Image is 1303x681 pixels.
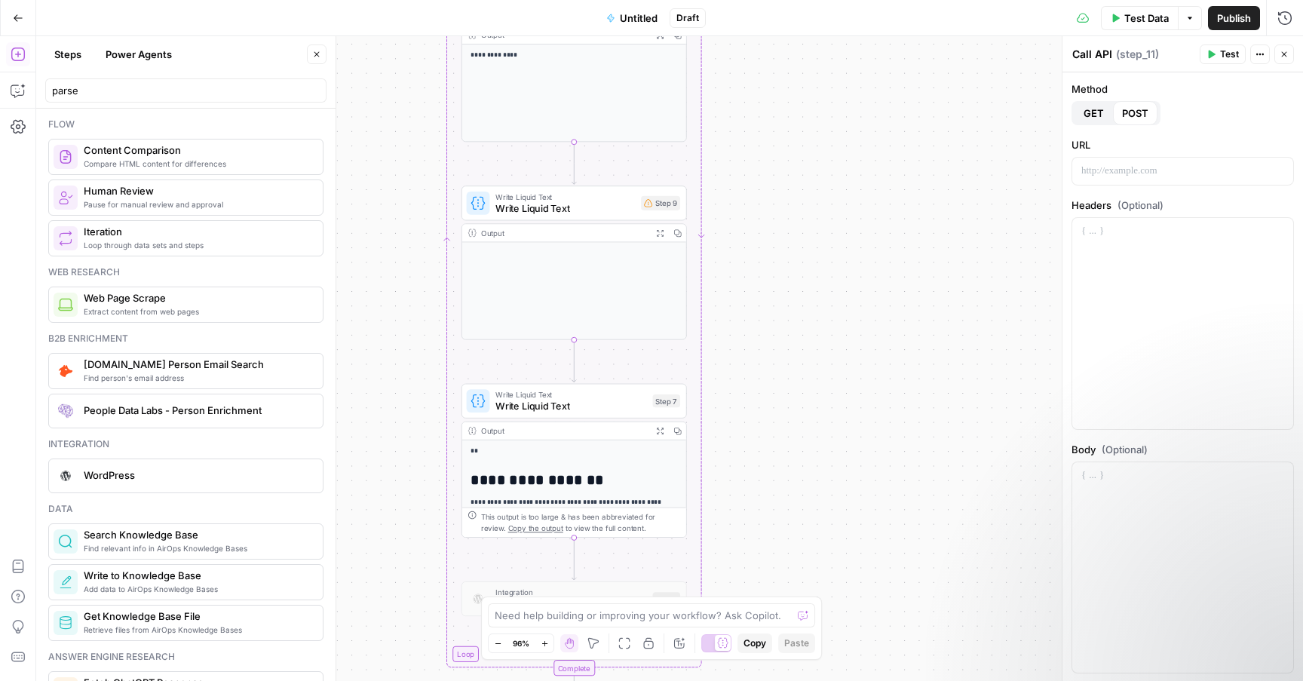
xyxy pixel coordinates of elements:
g: Edge from step_7 to step_8 [572,538,576,580]
span: Paste [784,637,809,650]
div: IntegrationWordPress IntegrationStep 8 [461,581,687,616]
textarea: Call API [1072,47,1112,62]
div: Answer engine research [48,650,323,664]
span: (Optional) [1118,198,1164,213]
span: Get Knowledge Base File [84,609,311,624]
span: People Data Labs - Person Enrichment [84,403,311,418]
button: Publish [1208,6,1260,30]
span: Write Liquid Text [495,388,647,400]
div: This output is too large & has been abbreviated for review. to view the full content. [481,511,680,534]
span: POST [1122,106,1148,121]
span: Draft [676,11,699,25]
div: Output [481,227,647,238]
img: rmubdrbnbg1gnbpnjb4bpmji9sfb [58,403,73,419]
button: Power Agents [97,42,181,66]
div: Step 7 [652,394,680,407]
span: Extract content from web pages [84,305,311,317]
label: Headers [1072,198,1294,213]
button: Test Data [1101,6,1178,30]
span: Copy [743,637,766,650]
div: Output [481,425,647,437]
img: WordPress%20logotype.png [58,468,73,483]
div: Output [481,29,647,41]
div: Complete [553,660,595,676]
span: Write Liquid Text [495,191,635,202]
span: Find person's email address [84,372,311,384]
span: Test Data [1124,11,1169,26]
span: Iteration [84,224,311,239]
span: Integration [495,587,647,598]
button: Copy [737,633,772,653]
span: Write to Knowledge Base [84,568,311,583]
div: Step 8 [652,592,680,605]
img: pda2t1ka3kbvydj0uf1ytxpc9563 [58,364,73,379]
span: Publish [1217,11,1251,26]
label: Body [1072,442,1294,457]
button: Test [1200,44,1246,64]
g: Edge from step_9 to step_7 [572,340,576,382]
div: Complete [461,660,687,676]
span: Add data to AirOps Knowledge Bases [84,583,311,595]
span: (Optional) [1102,442,1148,457]
span: Compare HTML content for differences [84,158,311,170]
div: Web research [48,265,323,279]
img: WordPress%20logotype.png [471,591,485,606]
button: Steps [45,42,90,66]
button: GET [1075,101,1113,125]
div: B2b enrichment [48,332,323,345]
span: Web Page Scrape [84,290,311,305]
img: vrinnnclop0vshvmafd7ip1g7ohf [58,149,73,164]
div: Integration [48,437,323,451]
span: Loop through data sets and steps [84,239,311,251]
div: Write Liquid TextWrite Liquid TextStep 9Output [461,186,687,339]
span: Test [1220,48,1239,61]
g: Edge from step_4 to step_9 [572,142,576,184]
span: Pause for manual review and approval [84,198,311,210]
div: Step 9 [641,196,680,210]
span: WordPress [84,468,311,483]
span: [DOMAIN_NAME] Person Email Search [84,357,311,372]
div: Flow [48,118,323,131]
span: Write Liquid Text [495,201,635,215]
span: Write Liquid Text [495,399,647,413]
button: Paste [778,633,815,653]
span: Retrieve files from AirOps Knowledge Bases [84,624,311,636]
span: GET [1084,106,1104,121]
label: URL [1072,137,1294,152]
span: Content Comparison [84,143,311,158]
input: Search steps [52,83,320,98]
div: Data [48,502,323,516]
button: Untitled [597,6,667,30]
span: 96% [513,637,529,649]
span: Human Review [84,183,311,198]
span: Find relevant info in AirOps Knowledge Bases [84,542,311,554]
label: Method [1072,81,1294,97]
span: ( step_11 ) [1116,47,1159,62]
span: Copy the output [508,524,563,533]
span: Search Knowledge Base [84,527,311,542]
span: Untitled [620,11,658,26]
